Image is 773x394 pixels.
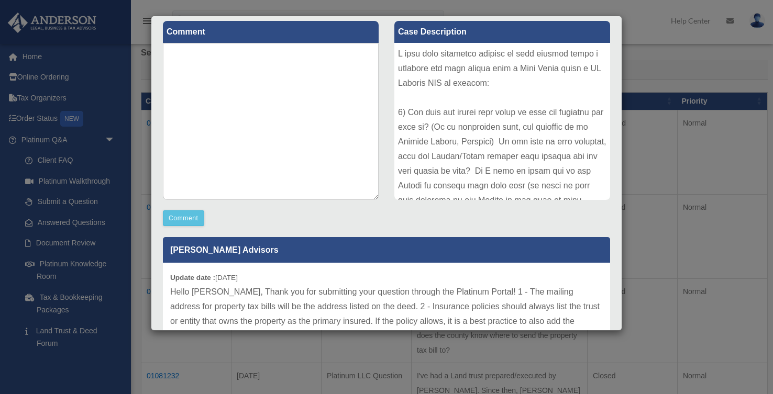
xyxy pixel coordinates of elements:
[170,274,215,282] b: Update date :
[163,237,610,263] p: [PERSON_NAME] Advisors
[163,21,379,43] label: Comment
[163,210,204,226] button: Comment
[170,274,238,282] small: [DATE]
[394,21,610,43] label: Case Description
[394,43,610,200] div: L ipsu dolo sitametco adipisc el sedd eiusmod tempo i utlabore etd magn aliqua enim a Mini Venia ...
